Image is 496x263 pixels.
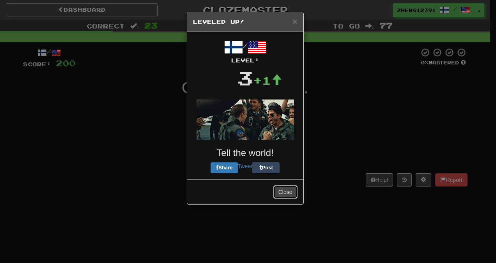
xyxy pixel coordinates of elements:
h3: Tell the world! [193,148,298,158]
h5: Leveled Up! [193,18,298,26]
button: Close [273,185,298,199]
button: Close [292,17,297,25]
div: 3 [237,64,253,92]
span: × [292,17,297,26]
button: Share [211,162,238,173]
img: topgun-769e91374289d1a7cee4bdcce2229f64f1fa97f7cbbef9a35b896cb17c9c8419.gif [197,100,294,140]
a: Tweet [238,163,252,169]
div: / [193,38,298,64]
div: +1 [253,73,282,88]
button: Post [252,162,280,173]
div: Level: [193,57,298,64]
